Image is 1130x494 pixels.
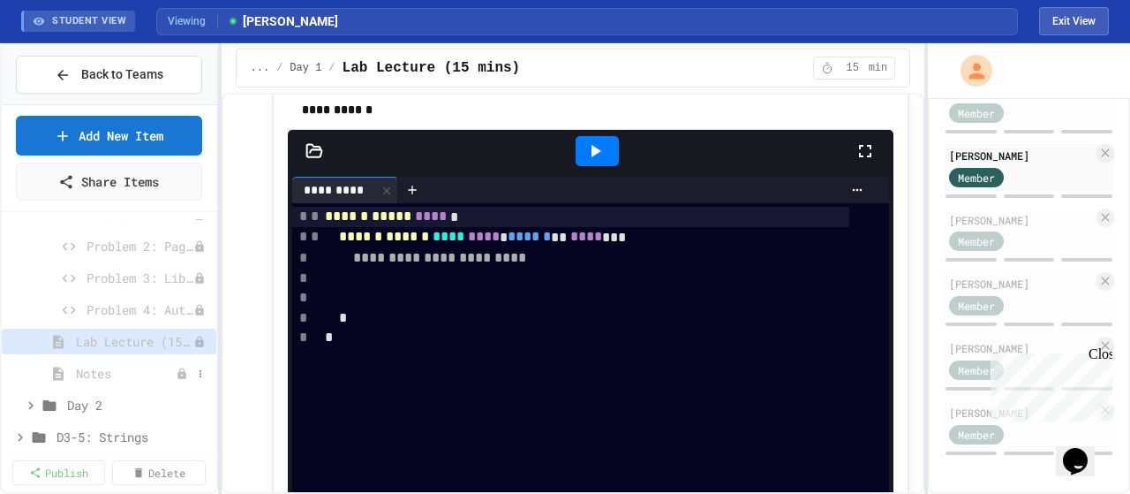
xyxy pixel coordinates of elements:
[7,7,122,112] div: Chat with us now!Close
[81,65,163,84] span: Back to Teams
[16,163,202,201] a: Share Items
[193,272,206,285] div: Unpublished
[192,365,209,383] button: More options
[193,336,206,348] div: Unpublished
[942,50,997,91] div: My Account
[958,105,995,121] span: Member
[290,61,321,75] span: Day 1
[16,116,202,156] a: Add New Item
[12,460,105,485] a: Publish
[343,57,521,79] span: Lab Lecture (15 mins)
[176,368,188,380] div: Unpublished
[958,427,995,443] span: Member
[958,298,995,314] span: Member
[958,233,995,249] span: Member
[958,362,995,378] span: Member
[839,61,867,75] span: 15
[67,396,209,414] span: Day 2
[52,14,126,29] span: STUDENT VIEW
[328,61,335,75] span: /
[1039,7,1109,35] button: Exit student view
[87,300,193,319] span: Problem 4: Author’s Reach
[949,148,1093,163] div: [PERSON_NAME]
[56,428,209,446] span: D3-5: Strings
[168,13,218,29] span: Viewing
[276,61,282,75] span: /
[949,212,1093,228] div: [PERSON_NAME]
[76,364,176,383] span: Notes
[16,56,202,94] button: Back to Teams
[1056,423,1112,476] iframe: chat widget
[958,170,995,186] span: Member
[251,61,270,75] span: ...
[949,405,1093,421] div: [PERSON_NAME]
[227,12,338,31] span: [PERSON_NAME]
[112,460,205,485] a: Delete
[193,240,206,253] div: Unpublished
[87,237,193,255] span: Problem 2: Page Count Comparison
[87,269,193,287] span: Problem 3: Library Growth
[949,276,1093,292] div: [PERSON_NAME]
[949,340,1093,356] div: [PERSON_NAME]
[983,346,1112,422] iframe: chat widget
[76,332,193,351] span: Lab Lecture (15 mins)
[193,304,206,316] div: Unpublished
[869,61,888,75] span: min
